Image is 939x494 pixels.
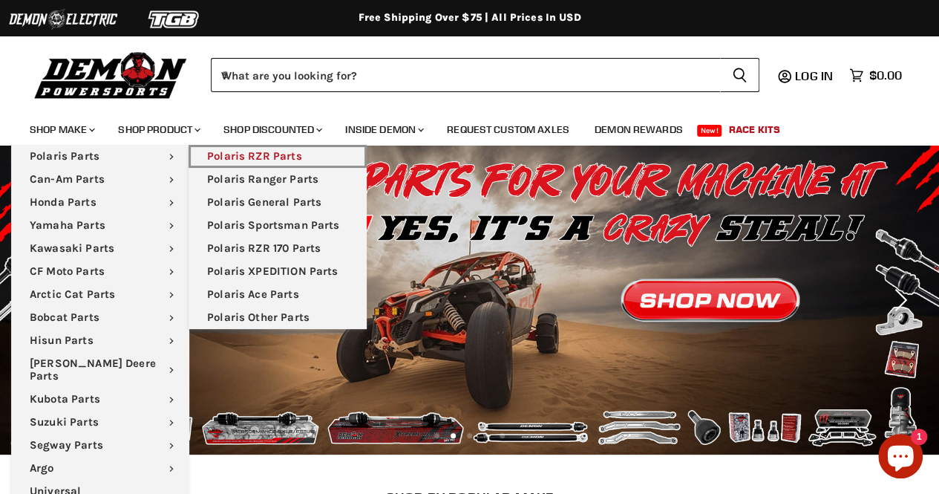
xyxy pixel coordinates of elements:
span: $0.00 [869,68,902,82]
button: Search [720,58,759,92]
a: Request Custom Axles [436,114,580,145]
a: Polaris RZR 170 Parts [189,237,367,260]
span: Log in [795,68,833,83]
inbox-online-store-chat: Shopify online store chat [874,434,927,482]
a: Hisun Parts [11,329,189,352]
ul: Main menu [189,145,367,329]
span: New! [697,125,722,137]
a: Shop Make [19,114,104,145]
a: Honda Parts [11,191,189,214]
ul: Main menu [19,108,898,145]
a: Suzuki Parts [11,411,189,434]
a: Segway Parts [11,434,189,457]
form: Product [211,58,759,92]
a: Polaris Ranger Parts [189,168,367,191]
a: Race Kits [718,114,791,145]
a: Bobcat Parts [11,306,189,329]
a: Kawasaki Parts [11,237,189,260]
a: CF Moto Parts [11,260,189,283]
img: Demon Powersports [30,48,192,101]
a: $0.00 [842,65,909,86]
a: Polaris Sportsman Parts [189,214,367,237]
a: Polaris Other Parts [189,306,367,329]
a: Argo [11,457,189,480]
img: Demon Electric Logo 2 [7,5,119,33]
a: Kubota Parts [11,388,189,411]
a: [PERSON_NAME] Deere Parts [11,352,189,388]
li: Page dot 1 [434,433,439,438]
a: Can-Am Parts [11,168,189,191]
button: Next [883,285,913,315]
a: Yamaha Parts [11,214,189,237]
img: TGB Logo 2 [119,5,230,33]
a: Shop Discounted [212,114,331,145]
a: Polaris General Parts [189,191,367,214]
a: Polaris XPEDITION Parts [189,260,367,283]
li: Page dot 4 [483,433,488,438]
a: Polaris RZR Parts [189,145,367,168]
a: Arctic Cat Parts [11,283,189,306]
a: Shop Product [107,114,209,145]
li: Page dot 5 [500,433,505,438]
a: Polaris Ace Parts [189,283,367,306]
a: Log in [788,69,842,82]
li: Page dot 3 [467,433,472,438]
a: Polaris Parts [11,145,189,168]
a: Demon Rewards [583,114,694,145]
li: Page dot 2 [451,433,456,438]
a: Inside Demon [334,114,433,145]
input: When autocomplete results are available use up and down arrows to review and enter to select [211,58,720,92]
